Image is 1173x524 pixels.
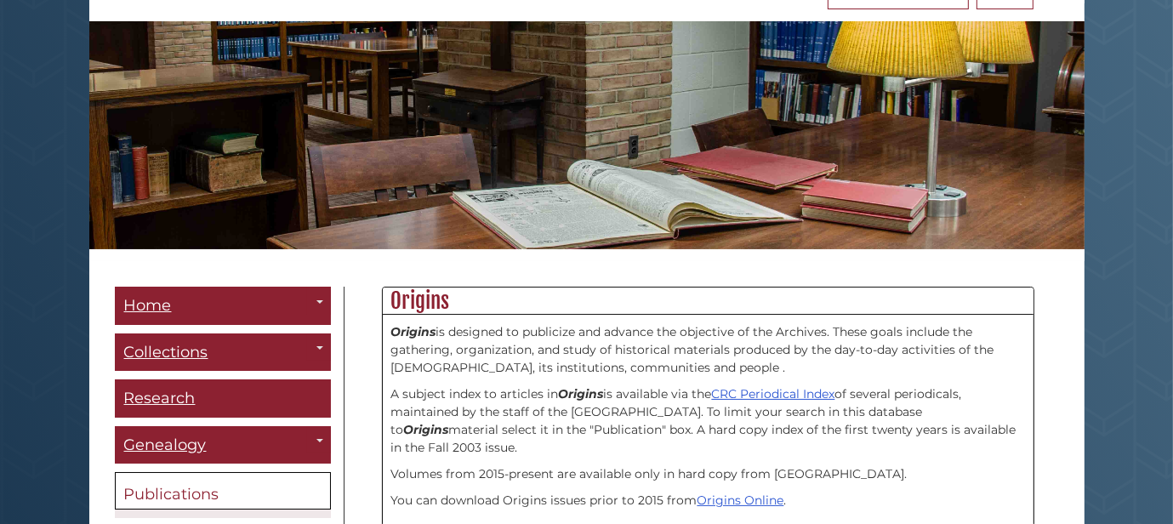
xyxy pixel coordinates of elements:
a: Collections [115,333,331,372]
a: Research [115,379,331,418]
a: Genealogy [115,426,331,464]
span: Publications [124,485,219,504]
strong: Origins [559,386,604,402]
p: is designed to publicize and advance the objective of the Archives. These goals include the gathe... [391,323,1025,377]
a: CRC Periodical Index [712,386,835,402]
a: Origins Online [698,493,784,508]
span: Research [124,389,196,407]
a: Publications [115,472,331,510]
a: Home [115,287,331,325]
h2: Origins [383,288,1033,315]
p: Volumes from 2015-present are available only in hard copy from [GEOGRAPHIC_DATA]. [391,465,1025,483]
span: Genealogy [124,436,207,454]
span: Collections [124,343,208,362]
p: A subject index to articles in is available via the of several periodicals, maintained by the sta... [391,385,1025,457]
strong: Origins [404,422,449,437]
p: You can download Origins issues prior to 2015 from . [391,492,1025,510]
strong: Origins [391,324,436,339]
span: Home [124,296,172,315]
